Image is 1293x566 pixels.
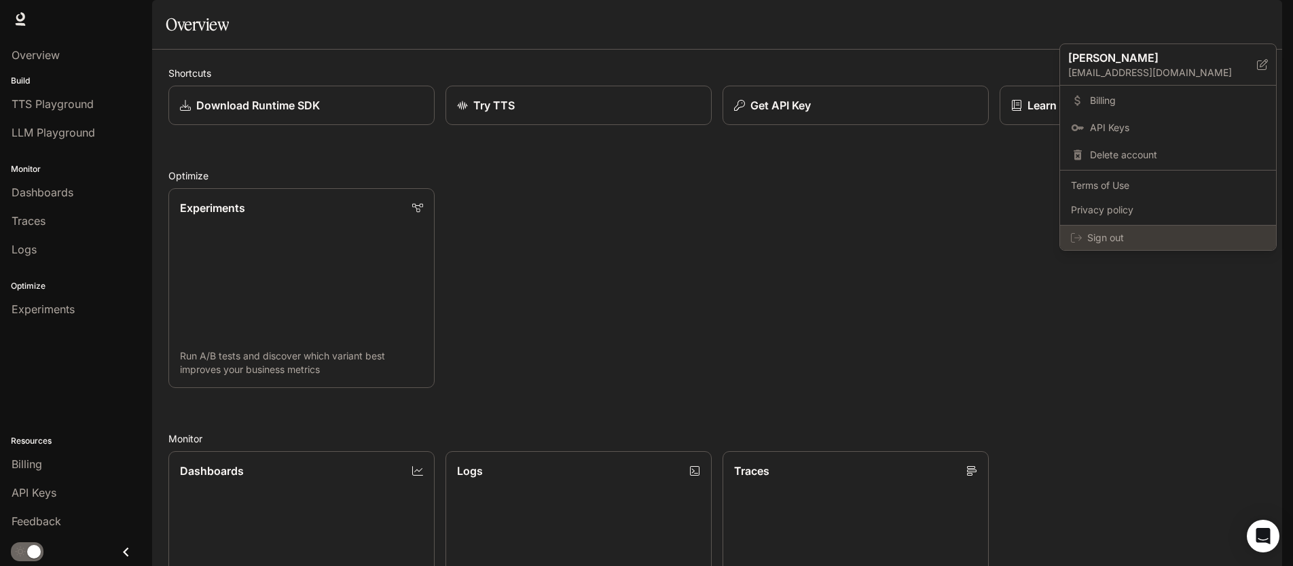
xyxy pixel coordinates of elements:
[1068,66,1257,79] p: [EMAIL_ADDRESS][DOMAIN_NAME]
[1063,116,1273,140] a: API Keys
[1063,173,1273,198] a: Terms of Use
[1090,148,1265,162] span: Delete account
[1071,203,1265,217] span: Privacy policy
[1063,143,1273,167] div: Delete account
[1090,121,1265,135] span: API Keys
[1068,50,1235,66] p: [PERSON_NAME]
[1063,198,1273,222] a: Privacy policy
[1087,231,1265,245] span: Sign out
[1090,94,1265,107] span: Billing
[1060,44,1276,86] div: [PERSON_NAME][EMAIL_ADDRESS][DOMAIN_NAME]
[1071,179,1265,192] span: Terms of Use
[1063,88,1273,113] a: Billing
[1060,226,1276,250] div: Sign out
